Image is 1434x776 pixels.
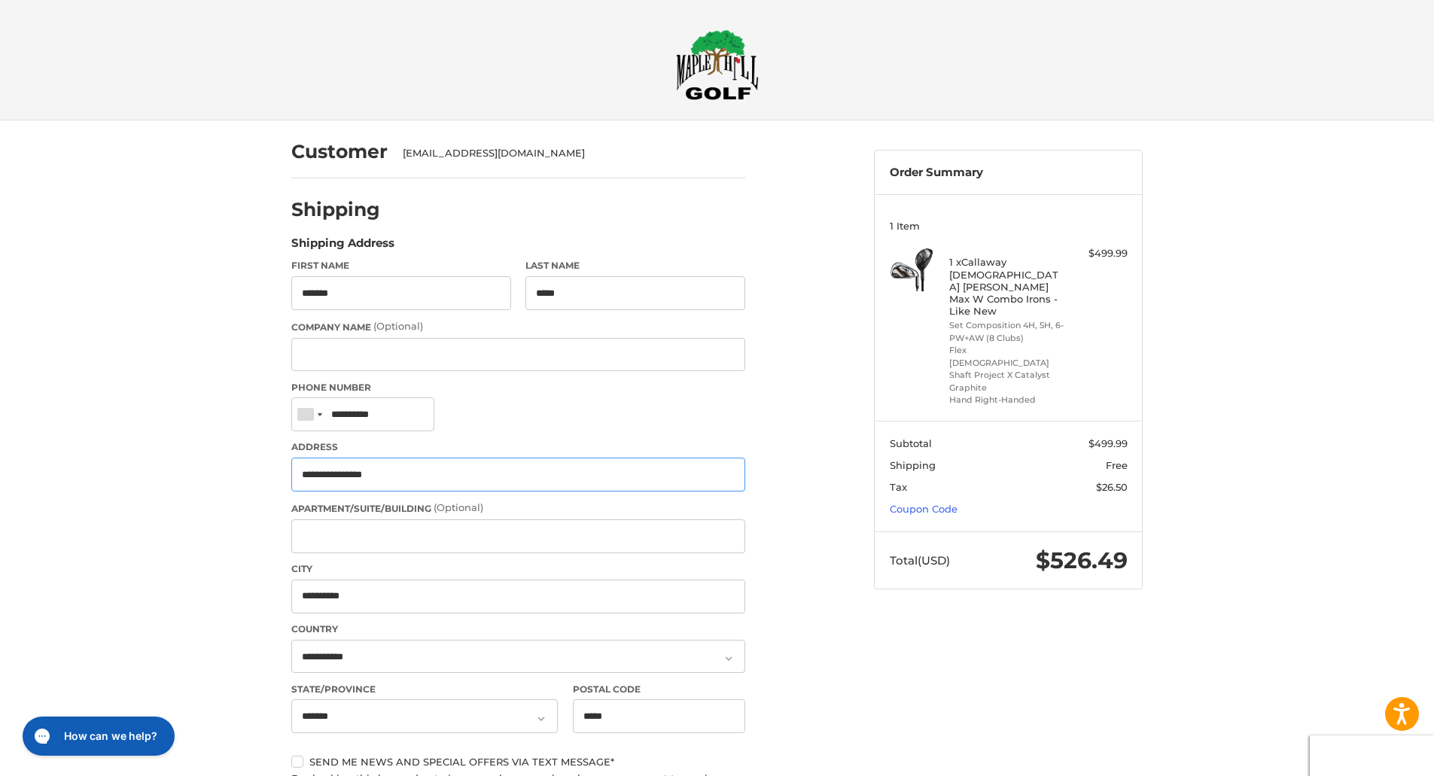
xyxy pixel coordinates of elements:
iframe: Gorgias live chat messenger [15,711,179,761]
img: Maple Hill Golf [676,29,759,100]
h4: 1 x Callaway [DEMOGRAPHIC_DATA] [PERSON_NAME] Max W Combo Irons - Like New [949,256,1064,317]
label: Phone Number [291,381,745,394]
span: $26.50 [1096,481,1128,493]
h2: Shipping [291,198,380,221]
label: Address [291,440,745,454]
a: Coupon Code [890,503,958,515]
label: Company Name [291,319,745,334]
h3: 1 Item [890,220,1128,232]
label: Postal Code [573,683,746,696]
span: Shipping [890,459,936,471]
iframe: Google Customer Reviews [1310,735,1434,776]
div: $499.99 [1068,246,1128,261]
legend: Shipping Address [291,235,394,259]
span: $499.99 [1088,437,1128,449]
small: (Optional) [434,501,483,513]
span: Total (USD) [890,553,950,568]
label: First Name [291,259,511,272]
label: City [291,562,745,576]
span: $526.49 [1036,546,1128,574]
li: Flex [DEMOGRAPHIC_DATA] [949,344,1064,369]
li: Set Composition 4H, 5H, 6-PW+AW (8 Clubs) [949,319,1064,344]
h3: Order Summary [890,166,1128,180]
small: (Optional) [373,320,423,332]
span: Subtotal [890,437,932,449]
li: Hand Right-Handed [949,394,1064,406]
label: Last Name [525,259,745,272]
label: Apartment/Suite/Building [291,501,745,516]
label: State/Province [291,683,558,696]
label: Send me news and special offers via text message* [291,756,745,768]
span: Tax [890,481,907,493]
span: Free [1106,459,1128,471]
div: [EMAIL_ADDRESS][DOMAIN_NAME] [403,146,731,161]
li: Shaft Project X Catalyst Graphite [949,369,1064,394]
label: Country [291,622,745,636]
h2: Customer [291,140,388,163]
